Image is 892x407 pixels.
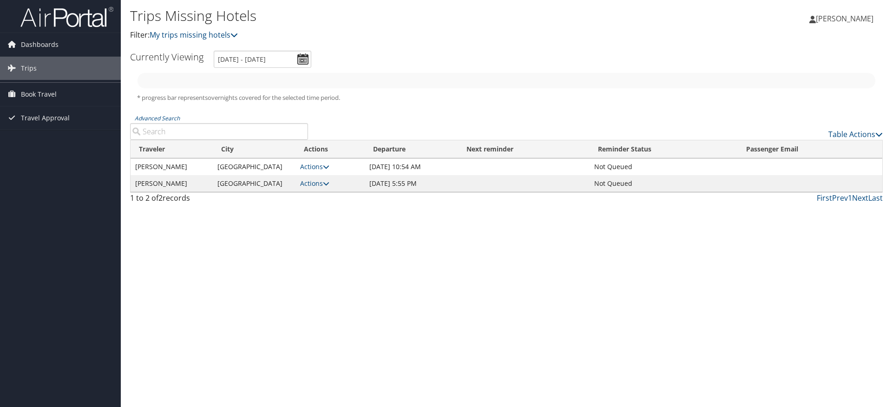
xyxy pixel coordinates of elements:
td: Not Queued [590,175,738,192]
span: Travel Approval [21,106,70,130]
th: Traveler: activate to sort column ascending [131,140,213,158]
a: Next [852,193,868,203]
td: [DATE] 10:54 AM [365,158,459,175]
th: Passenger Email: activate to sort column ascending [738,140,882,158]
td: [GEOGRAPHIC_DATA] [213,175,295,192]
a: 1 [848,193,852,203]
a: Actions [300,162,329,171]
div: 1 to 2 of records [130,192,308,208]
a: My trips missing hotels [150,30,238,40]
a: Last [868,193,883,203]
a: First [817,193,832,203]
input: Advanced Search [130,123,308,140]
input: [DATE] - [DATE] [214,51,311,68]
span: Dashboards [21,33,59,56]
td: [GEOGRAPHIC_DATA] [213,158,295,175]
td: [PERSON_NAME] [131,175,213,192]
th: Departure: activate to sort column descending [365,140,459,158]
h3: Currently Viewing [130,51,203,63]
a: Table Actions [828,129,883,139]
a: Prev [832,193,848,203]
td: [PERSON_NAME] [131,158,213,175]
a: Advanced Search [135,114,180,122]
h5: * progress bar represents overnights covered for the selected time period. [137,93,876,102]
a: Actions [300,179,329,188]
p: Filter: [130,29,632,41]
th: City: activate to sort column ascending [213,140,295,158]
span: Book Travel [21,83,57,106]
span: 2 [158,193,163,203]
td: Not Queued [590,158,738,175]
img: airportal-logo.png [20,6,113,28]
a: [PERSON_NAME] [809,5,883,33]
th: Reminder Status [590,140,738,158]
th: Next reminder [458,140,590,158]
span: [PERSON_NAME] [816,13,873,24]
span: Trips [21,57,37,80]
td: [DATE] 5:55 PM [365,175,459,192]
h1: Trips Missing Hotels [130,6,632,26]
th: Actions [295,140,364,158]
